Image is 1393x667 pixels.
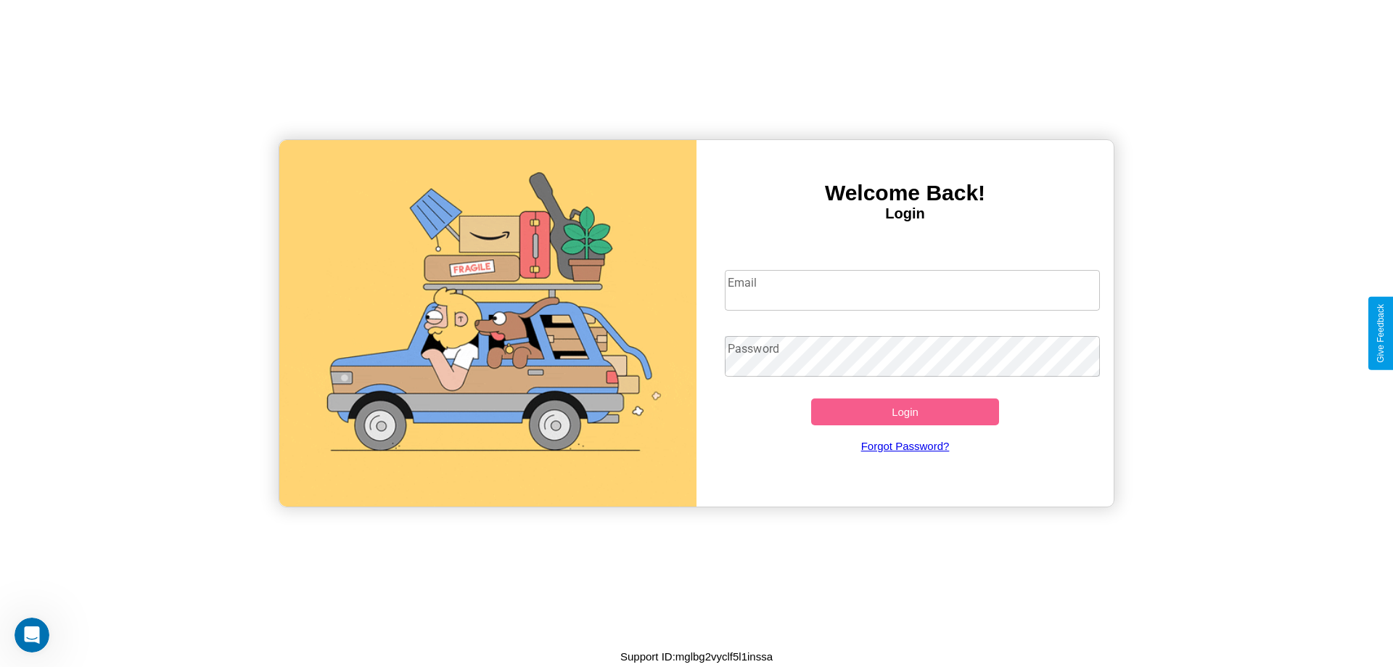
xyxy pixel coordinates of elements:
img: gif [279,140,696,507]
h4: Login [696,205,1114,222]
button: Login [811,398,999,425]
p: Support ID: mglbg2vyclf5l1inssa [620,647,773,666]
iframe: Intercom live chat [15,618,49,652]
div: Give Feedback [1376,304,1386,363]
h3: Welcome Back! [696,181,1114,205]
a: Forgot Password? [718,425,1093,467]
